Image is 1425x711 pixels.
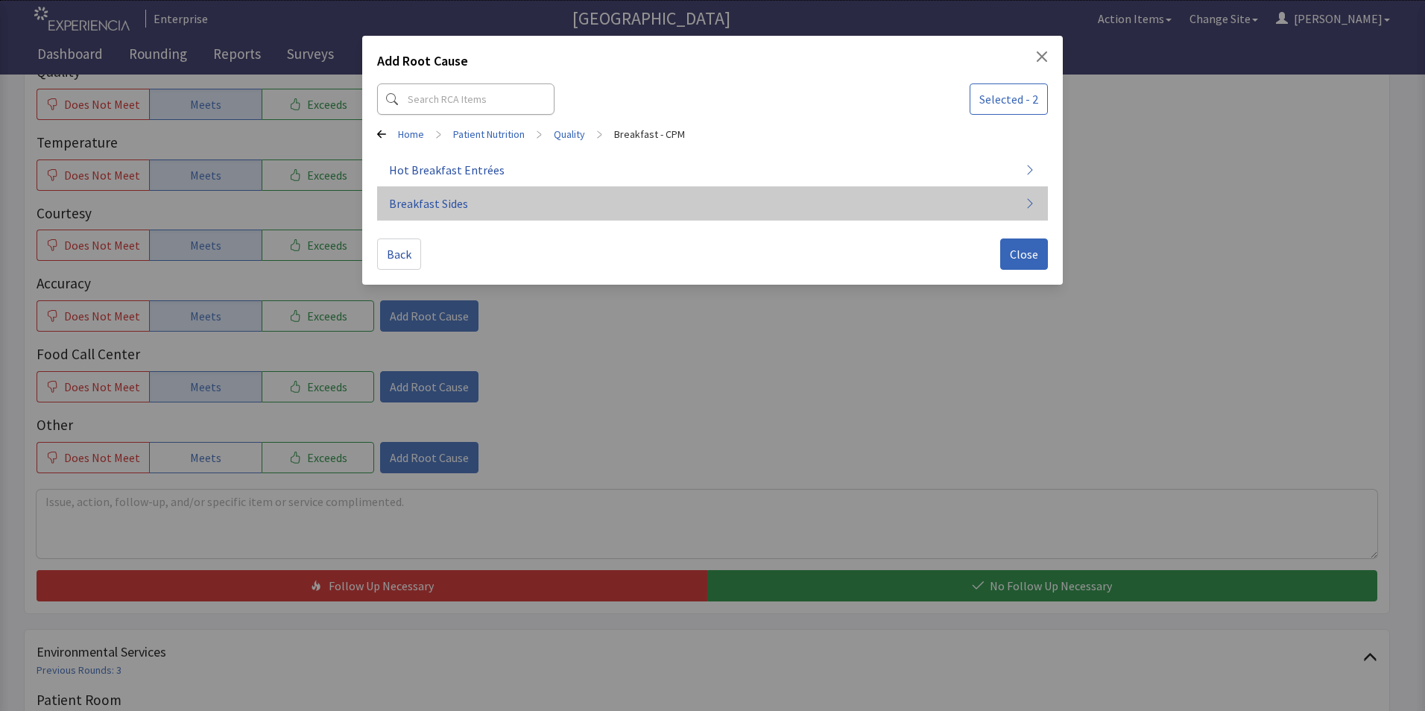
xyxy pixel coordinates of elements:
[387,245,411,263] span: Back
[453,127,525,142] a: Patient Nutrition
[597,119,602,149] span: >
[398,127,424,142] a: Home
[436,119,441,149] span: >
[614,127,685,142] a: Breakfast - CPM
[389,195,468,212] span: Breakfast Sides
[389,161,505,179] span: Hot Breakfast Entrées
[537,119,542,149] span: >
[1000,238,1048,270] button: Close
[377,51,468,78] h2: Add Root Cause
[377,238,421,270] button: Back
[377,154,1048,187] button: Hot Breakfast Entrées
[377,187,1048,221] button: Breakfast Sides
[1036,51,1048,63] button: Close
[377,83,554,115] input: Search RCA Items
[554,127,585,142] a: Quality
[979,90,1038,108] span: Selected - 2
[1010,245,1038,263] span: Close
